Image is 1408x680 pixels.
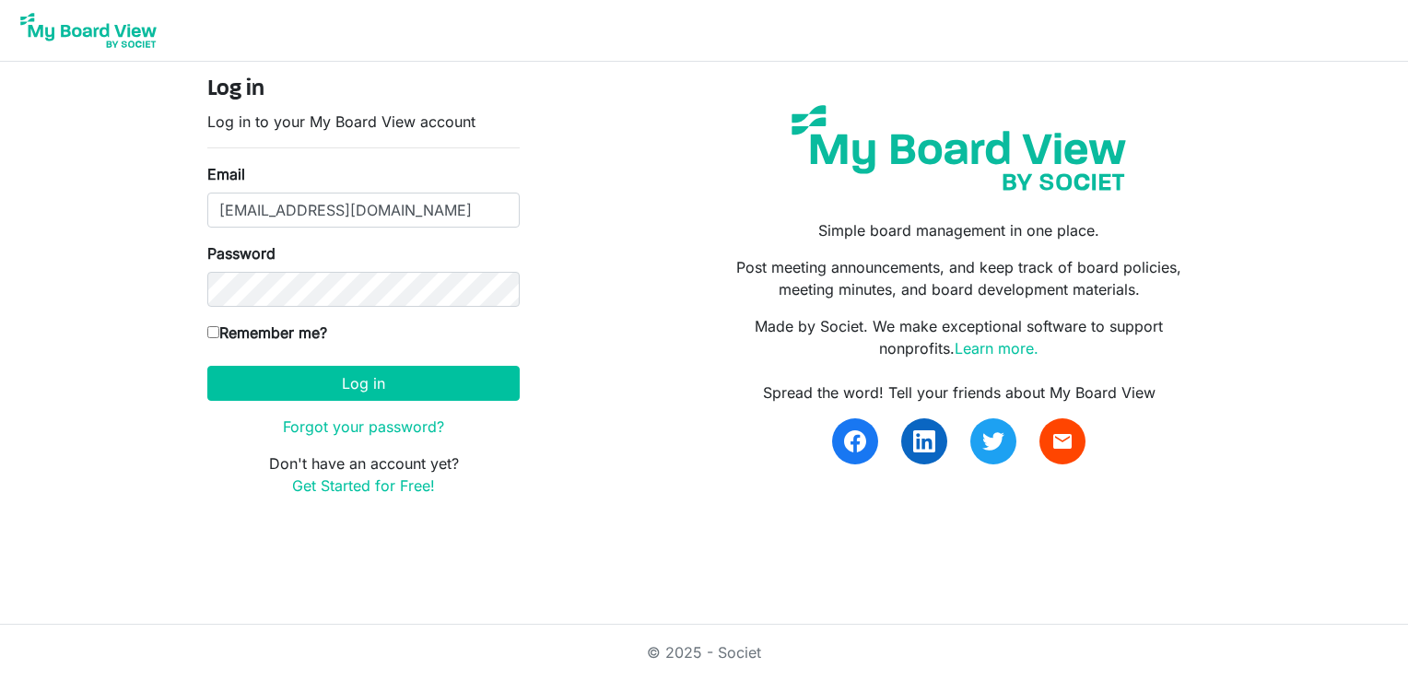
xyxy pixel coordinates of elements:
[207,366,520,401] button: Log in
[207,242,276,264] label: Password
[283,417,444,436] a: Forgot your password?
[913,430,935,452] img: linkedin.svg
[15,7,162,53] img: My Board View Logo
[207,163,245,185] label: Email
[207,452,520,497] p: Don't have an account yet?
[647,643,761,662] a: © 2025 - Societ
[1051,430,1074,452] span: email
[207,111,520,133] p: Log in to your My Board View account
[207,76,520,103] h4: Log in
[207,322,327,344] label: Remember me?
[982,430,1004,452] img: twitter.svg
[778,91,1140,205] img: my-board-view-societ.svg
[955,339,1038,358] a: Learn more.
[1039,418,1085,464] a: email
[207,326,219,338] input: Remember me?
[844,430,866,452] img: facebook.svg
[292,476,435,495] a: Get Started for Free!
[718,256,1201,300] p: Post meeting announcements, and keep track of board policies, meeting minutes, and board developm...
[718,219,1201,241] p: Simple board management in one place.
[718,315,1201,359] p: Made by Societ. We make exceptional software to support nonprofits.
[718,381,1201,404] div: Spread the word! Tell your friends about My Board View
